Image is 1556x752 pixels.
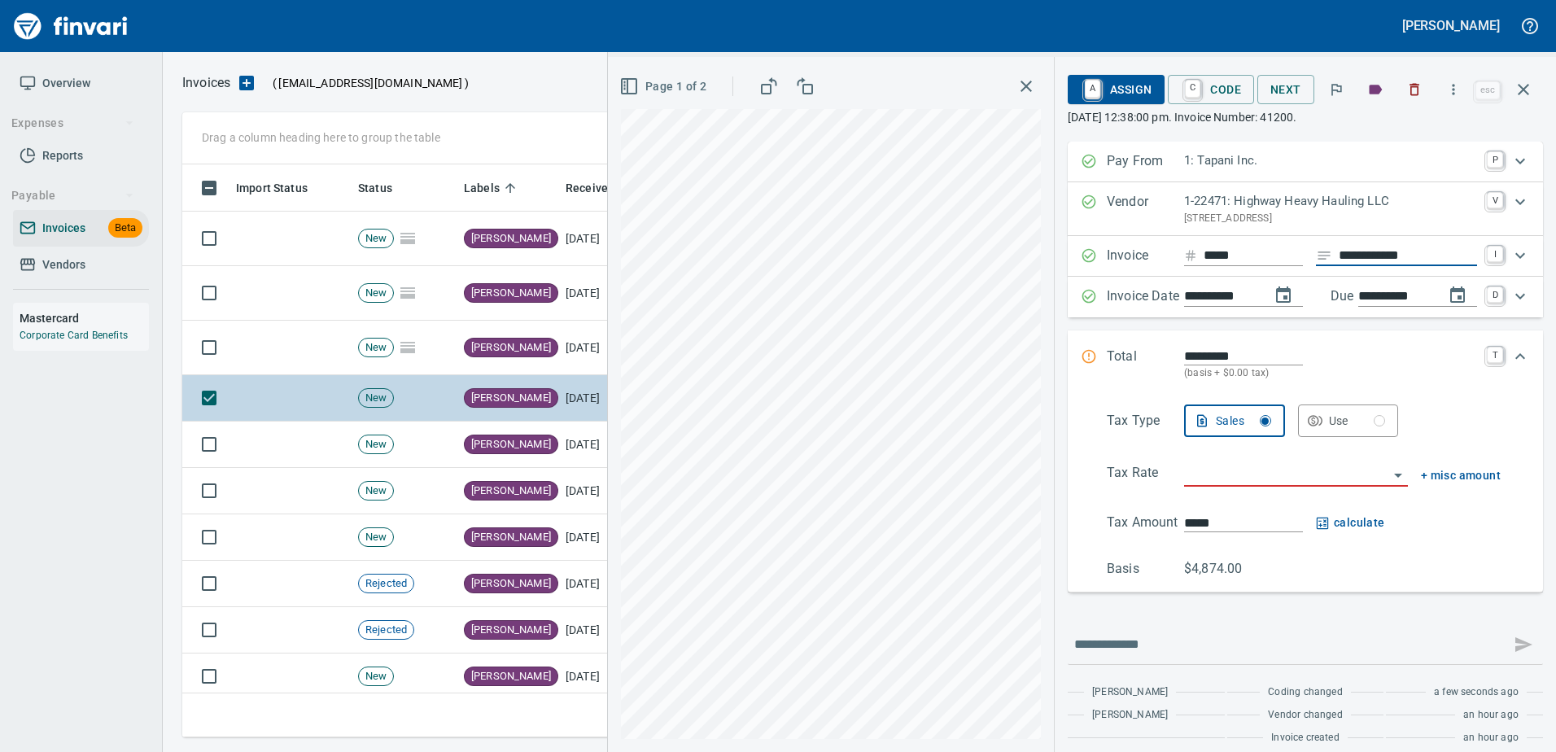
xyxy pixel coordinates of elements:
[1184,246,1197,265] svg: Invoice number
[359,623,413,638] span: Rejected
[1068,330,1543,398] div: Expand
[616,72,713,102] button: Page 1 of 2
[559,561,649,607] td: [DATE]
[1184,211,1477,227] p: [STREET_ADDRESS]
[359,483,393,499] span: New
[1068,142,1543,182] div: Expand
[263,75,469,91] p: ( )
[1264,276,1303,315] button: change date
[1331,286,1408,306] p: Due
[559,212,649,266] td: [DATE]
[559,321,649,375] td: [DATE]
[465,286,557,301] span: [PERSON_NAME]
[230,73,263,93] button: Upload an Invoice
[1463,730,1519,746] span: an hour ago
[359,576,413,592] span: Rejected
[1463,707,1519,724] span: an hour ago
[1268,707,1342,724] span: Vendor changed
[1068,398,1543,592] div: Expand
[1107,463,1184,487] p: Tax Rate
[5,108,141,138] button: Expenses
[623,77,706,97] span: Page 1 of 2
[277,75,464,91] span: [EMAIL_ADDRESS][DOMAIN_NAME]
[1107,151,1184,173] p: Pay From
[566,178,614,198] span: Received
[1257,75,1314,105] button: Next
[1184,192,1477,211] p: 1-22471: Highway Heavy Hauling LLC
[1271,730,1340,746] span: Invoice created
[1487,151,1503,168] a: P
[1421,466,1501,486] span: + misc amount
[359,340,393,356] span: New
[1107,559,1184,579] p: Basis
[394,340,422,353] span: Pages Split
[465,623,557,638] span: [PERSON_NAME]
[559,468,649,514] td: [DATE]
[1329,411,1386,431] div: Use
[559,422,649,468] td: [DATE]
[1316,247,1332,264] svg: Invoice description
[394,231,422,244] span: Pages Split
[1092,684,1168,701] span: [PERSON_NAME]
[202,129,440,146] p: Drag a column heading here to group the table
[1107,347,1184,382] p: Total
[13,138,149,174] a: Reports
[465,669,557,684] span: [PERSON_NAME]
[1475,81,1500,99] a: esc
[1487,347,1503,363] a: T
[10,7,132,46] img: Finvari
[1318,72,1354,107] button: Flag
[465,483,557,499] span: [PERSON_NAME]
[1402,17,1500,34] h5: [PERSON_NAME]
[236,178,329,198] span: Import Status
[42,218,85,238] span: Invoices
[1068,236,1543,277] div: Expand
[359,530,393,545] span: New
[1184,365,1477,382] p: (basis + $0.00 tax)
[182,73,230,93] p: Invoices
[359,286,393,301] span: New
[359,437,393,453] span: New
[1487,286,1503,303] a: D
[13,65,149,102] a: Overview
[464,178,521,198] span: Labels
[1107,286,1184,308] p: Invoice Date
[1398,13,1504,38] button: [PERSON_NAME]
[1107,513,1184,533] p: Tax Amount
[1396,72,1432,107] button: Discard
[1268,684,1342,701] span: Coding changed
[358,178,392,198] span: Status
[1184,559,1261,579] p: $4,874.00
[5,181,141,211] button: Payable
[1068,182,1543,236] div: Expand
[1068,109,1543,125] p: [DATE] 12:38:00 pm. Invoice Number: 41200.
[1216,411,1271,431] div: Sales
[465,340,557,356] span: [PERSON_NAME]
[1504,625,1543,664] span: This records your message into the invoice and notifies anyone mentioned
[465,576,557,592] span: [PERSON_NAME]
[1487,192,1503,208] a: V
[1081,76,1152,103] span: Assign
[358,178,413,198] span: Status
[1085,80,1100,98] a: A
[1487,246,1503,262] a: I
[1185,80,1200,98] a: C
[1181,76,1241,103] span: Code
[559,514,649,561] td: [DATE]
[1068,75,1165,104] button: AAssign
[13,247,149,283] a: Vendors
[1436,72,1471,107] button: More
[13,210,149,247] a: InvoicesBeta
[359,391,393,406] span: New
[1471,70,1543,109] span: Close invoice
[1107,246,1184,267] p: Invoice
[1168,75,1254,104] button: CCode
[20,309,149,327] h6: Mastercard
[182,73,230,93] nav: breadcrumb
[11,186,134,206] span: Payable
[1107,192,1184,226] p: Vendor
[1298,404,1399,437] button: Use
[1387,464,1410,487] button: Open
[559,266,649,321] td: [DATE]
